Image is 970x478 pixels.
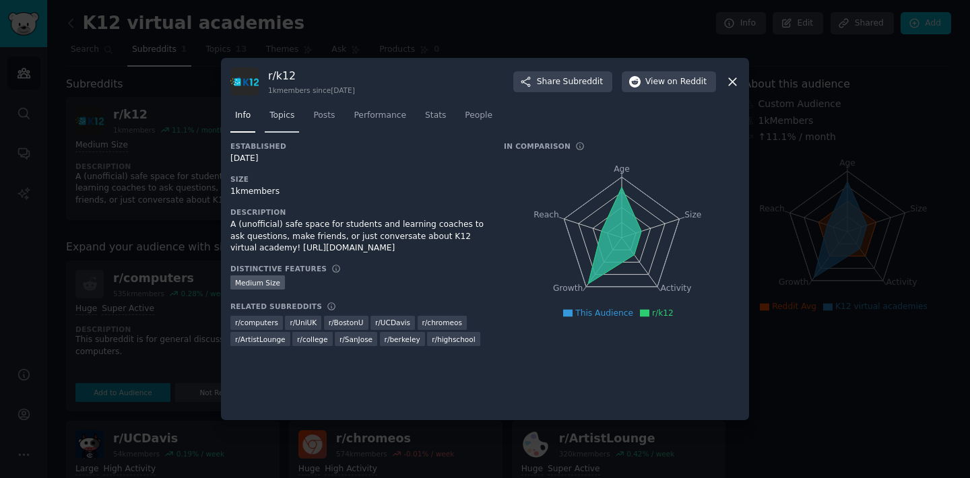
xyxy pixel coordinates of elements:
[269,110,294,122] span: Topics
[513,71,612,93] button: ShareSubreddit
[230,207,485,217] h3: Description
[230,153,485,165] div: [DATE]
[309,105,339,133] a: Posts
[385,335,420,344] span: r/ berkeley
[645,76,707,88] span: View
[422,318,462,327] span: r/ chromeos
[268,69,355,83] h3: r/ k12
[425,110,446,122] span: Stats
[313,110,335,122] span: Posts
[230,186,485,198] div: 1k members
[230,219,485,254] div: A (unofficial) safe space for students and learning coaches to ask questions, make friends, or ju...
[329,318,364,327] span: r/ BostonU
[235,335,286,344] span: r/ ArtistLounge
[668,76,707,88] span: on Reddit
[684,210,701,219] tspan: Size
[614,164,630,174] tspan: Age
[420,105,451,133] a: Stats
[230,302,322,311] h3: Related Subreddits
[354,110,406,122] span: Performance
[622,71,716,93] button: Viewon Reddit
[465,110,492,122] span: People
[563,76,603,88] span: Subreddit
[230,105,255,133] a: Info
[460,105,497,133] a: People
[268,86,355,95] div: 1k members since [DATE]
[533,210,559,219] tspan: Reach
[537,76,603,88] span: Share
[230,264,327,273] h3: Distinctive Features
[553,284,583,294] tspan: Growth
[290,318,317,327] span: r/ UniUK
[265,105,299,133] a: Topics
[297,335,327,344] span: r/ college
[504,141,571,151] h3: In Comparison
[230,67,259,96] img: k12
[652,308,674,318] span: r/k12
[375,318,410,327] span: r/ UCDavis
[575,308,633,318] span: This Audience
[661,284,692,294] tspan: Activity
[432,335,475,344] span: r/ highschool
[339,335,373,344] span: r/ SanJose
[349,105,411,133] a: Performance
[230,141,485,151] h3: Established
[230,275,285,289] div: Medium Size
[235,110,251,122] span: Info
[230,174,485,184] h3: Size
[235,318,278,327] span: r/ computers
